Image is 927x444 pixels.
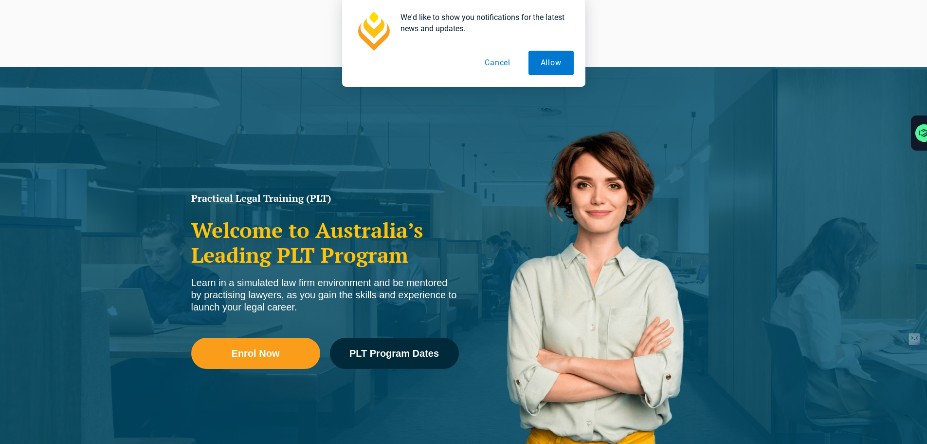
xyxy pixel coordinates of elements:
button: Allow [528,51,574,75]
span: PLT Program Dates [349,348,439,358]
h2: Welcome to Australia’s Leading PLT Program [191,218,459,267]
span: Enrol Now [232,348,280,358]
img: notification icon [354,12,393,51]
a: Enrol Now [191,338,320,369]
h1: Practical Legal Training (PLT) [191,193,459,203]
div: We'd like to show you notifications for the latest news and updates. [393,12,574,34]
button: Cancel [473,51,523,75]
a: PLT Program Dates [330,338,459,369]
div: Learn in a simulated law firm environment and be mentored by practising lawyers, as you gain the ... [191,277,459,313]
